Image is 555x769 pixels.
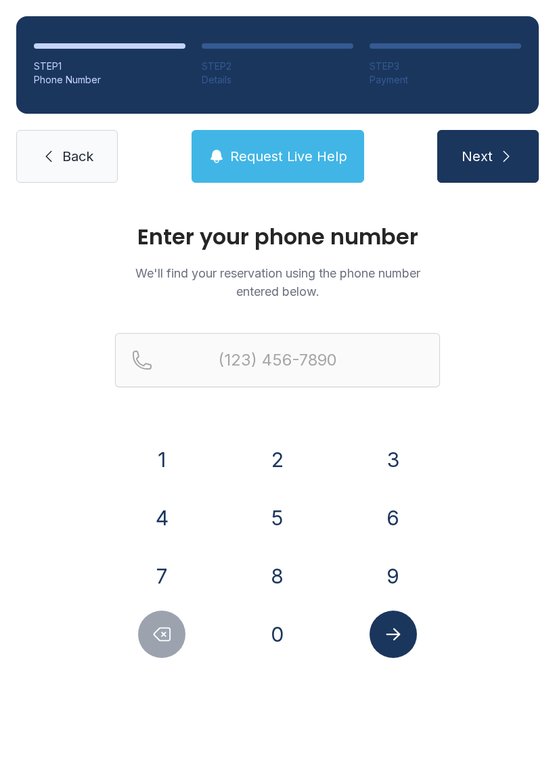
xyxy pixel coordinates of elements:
[370,436,417,483] button: 3
[202,60,353,73] div: STEP 2
[254,611,301,658] button: 0
[370,611,417,658] button: Submit lookup form
[34,73,185,87] div: Phone Number
[370,60,521,73] div: STEP 3
[254,552,301,600] button: 8
[138,436,185,483] button: 1
[230,147,347,166] span: Request Live Help
[202,73,353,87] div: Details
[370,552,417,600] button: 9
[34,60,185,73] div: STEP 1
[138,611,185,658] button: Delete number
[138,552,185,600] button: 7
[138,494,185,542] button: 4
[462,147,493,166] span: Next
[115,333,440,387] input: Reservation phone number
[115,264,440,301] p: We'll find your reservation using the phone number entered below.
[115,226,440,248] h1: Enter your phone number
[254,494,301,542] button: 5
[254,436,301,483] button: 2
[62,147,93,166] span: Back
[370,73,521,87] div: Payment
[370,494,417,542] button: 6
